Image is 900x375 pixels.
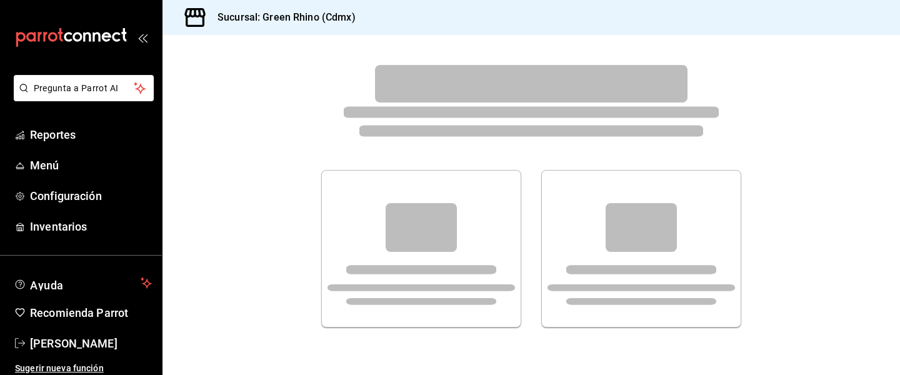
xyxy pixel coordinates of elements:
button: Pregunta a Parrot AI [14,75,154,101]
a: Pregunta a Parrot AI [9,91,154,104]
span: Sugerir nueva función [15,362,152,375]
span: Reportes [30,126,152,143]
span: Menú [30,157,152,174]
span: Recomienda Parrot [30,304,152,321]
button: open_drawer_menu [137,32,147,42]
h3: Sucursal: Green Rhino (Cdmx) [207,10,356,25]
span: [PERSON_NAME] [30,335,152,352]
span: Ayuda [30,276,136,291]
span: Inventarios [30,218,152,235]
span: Pregunta a Parrot AI [34,82,134,95]
span: Configuración [30,187,152,204]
